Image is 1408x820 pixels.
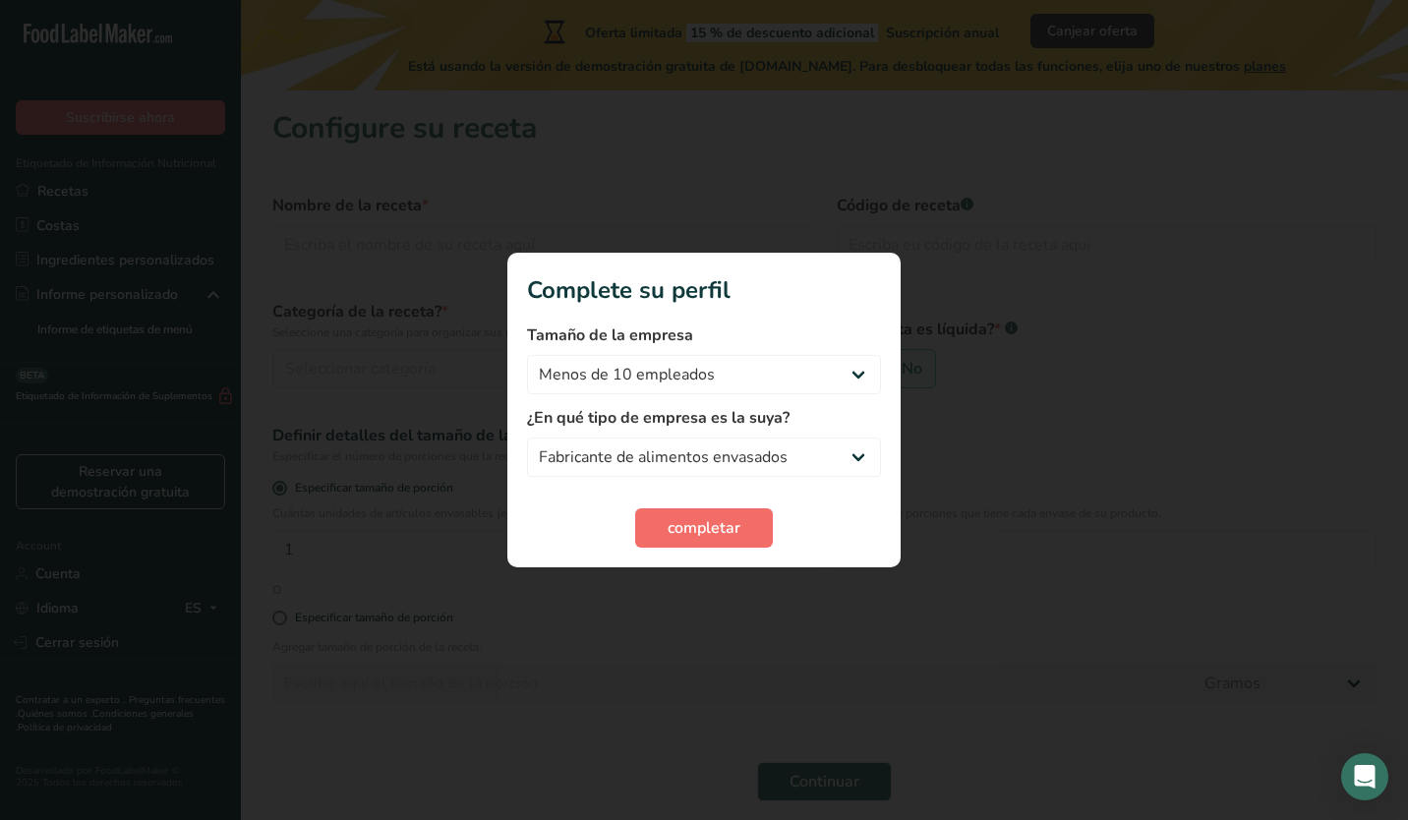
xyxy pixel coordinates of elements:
[527,323,881,347] label: Tamaño de la empresa
[527,406,881,430] label: ¿En qué tipo de empresa es la suya?
[527,272,881,308] h1: Complete su perfil
[1341,753,1388,800] div: Open Intercom Messenger
[635,508,773,548] button: completar
[668,516,740,540] span: completar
